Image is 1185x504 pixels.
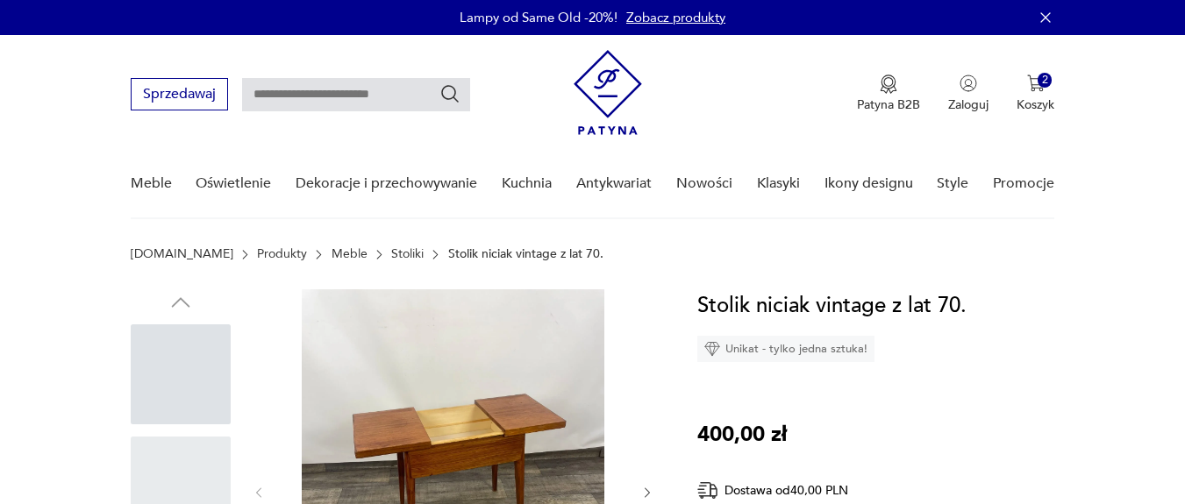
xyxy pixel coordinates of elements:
img: Patyna - sklep z meblami i dekoracjami vintage [574,50,642,135]
a: Dekoracje i przechowywanie [296,150,477,217]
a: Promocje [993,150,1054,217]
p: Koszyk [1017,96,1054,113]
button: Szukaj [439,83,460,104]
a: Klasyki [757,150,800,217]
img: Ikona medalu [880,75,897,94]
h1: Stolik niciak vintage z lat 70. [697,289,967,323]
a: Oświetlenie [196,150,271,217]
img: Ikona koszyka [1027,75,1045,92]
img: Ikonka użytkownika [960,75,977,92]
a: Style [937,150,968,217]
img: Ikona diamentu [704,341,720,357]
a: Ikona medaluPatyna B2B [857,75,920,113]
div: Dostawa od 40,00 PLN [697,479,908,501]
a: Meble [131,150,172,217]
p: Stolik niciak vintage z lat 70. [448,247,603,261]
a: Meble [332,247,368,261]
a: Zobacz produkty [626,9,725,26]
p: Zaloguj [948,96,989,113]
div: Unikat - tylko jedna sztuka! [697,336,874,362]
p: Patyna B2B [857,96,920,113]
a: Nowości [676,150,732,217]
a: Kuchnia [502,150,552,217]
a: Produkty [257,247,307,261]
img: Ikona dostawy [697,479,718,501]
div: 2 [1038,73,1053,88]
p: Lampy od Same Old -20%! [460,9,617,26]
p: 400,00 zł [697,418,787,451]
button: 2Koszyk [1017,75,1054,113]
button: Patyna B2B [857,75,920,113]
a: Ikony designu [825,150,913,217]
button: Sprzedawaj [131,78,228,110]
button: Zaloguj [948,75,989,113]
a: Antykwariat [576,150,652,217]
a: Stoliki [391,247,424,261]
a: Sprzedawaj [131,89,228,102]
a: [DOMAIN_NAME] [131,247,233,261]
